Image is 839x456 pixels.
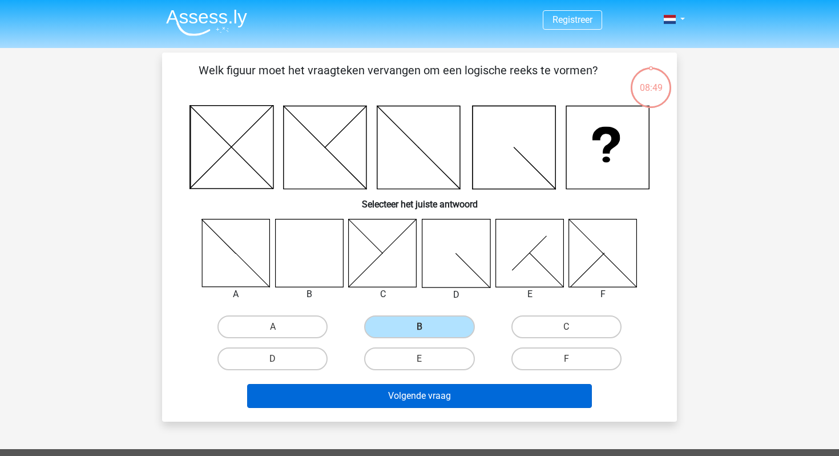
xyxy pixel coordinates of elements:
[413,288,499,302] div: D
[180,190,659,210] h6: Selecteer het juiste antwoord
[560,287,646,301] div: F
[247,384,592,408] button: Volgende vraag
[340,287,426,301] div: C
[364,347,474,370] label: E
[180,62,616,96] p: Welk figuur moet het vraagteken vervangen om een logische reeks te vormen?
[511,347,622,370] label: F
[217,315,328,338] label: A
[487,287,573,301] div: E
[217,347,328,370] label: D
[267,287,353,301] div: B
[552,14,592,25] a: Registreer
[511,315,622,338] label: C
[630,66,672,95] div: 08:49
[193,287,279,301] div: A
[166,9,247,36] img: Assessly
[364,315,474,338] label: B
